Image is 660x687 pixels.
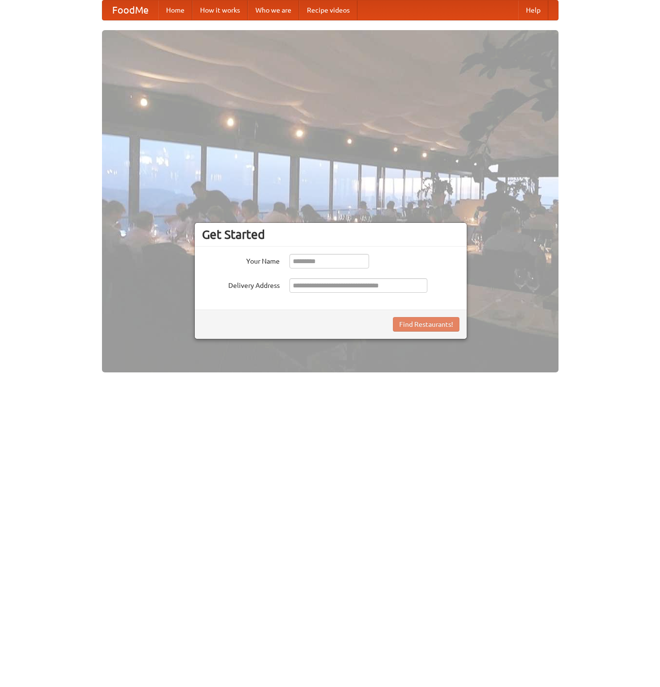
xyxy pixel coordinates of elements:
[158,0,192,20] a: Home
[102,0,158,20] a: FoodMe
[202,254,280,266] label: Your Name
[518,0,548,20] a: Help
[192,0,248,20] a: How it works
[248,0,299,20] a: Who we are
[393,317,459,332] button: Find Restaurants!
[299,0,357,20] a: Recipe videos
[202,278,280,290] label: Delivery Address
[202,227,459,242] h3: Get Started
